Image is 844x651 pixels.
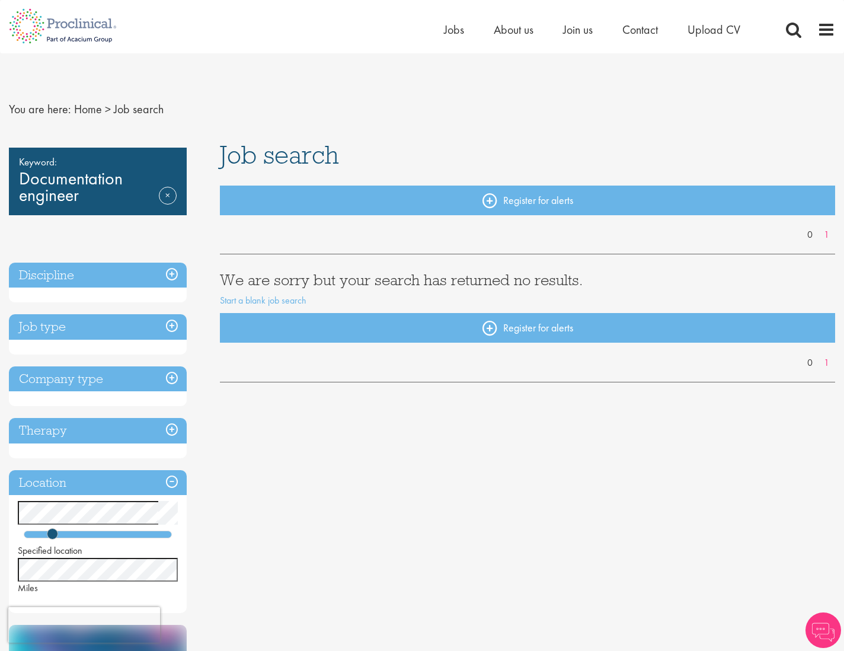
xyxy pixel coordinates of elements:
span: Keyword: [19,154,177,170]
a: 1 [818,356,835,370]
img: Chatbot [805,612,841,648]
span: > [105,101,111,117]
a: 0 [801,228,819,242]
a: About us [494,22,533,37]
h3: Job type [9,314,187,340]
span: Miles [18,582,38,594]
a: Jobs [444,22,464,37]
div: Documentation engineer [9,148,187,215]
span: Job search [114,101,164,117]
h3: We are sorry but your search has returned no results. [220,272,835,288]
h3: Discipline [9,263,187,288]
h3: Company type [9,366,187,392]
h3: Location [9,470,187,496]
a: Upload CV [688,22,740,37]
span: Job search [220,139,339,171]
a: Remove [159,187,177,221]
a: Start a blank job search [220,294,306,307]
a: Join us [563,22,593,37]
iframe: reCAPTCHA [8,607,160,643]
a: 0 [801,356,819,370]
a: breadcrumb link [74,101,102,117]
a: 1 [818,228,835,242]
a: Contact [622,22,658,37]
span: Specified location [18,544,82,557]
h3: Therapy [9,418,187,443]
span: You are here: [9,101,71,117]
a: Register for alerts [220,313,835,343]
a: Register for alerts [220,186,835,215]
